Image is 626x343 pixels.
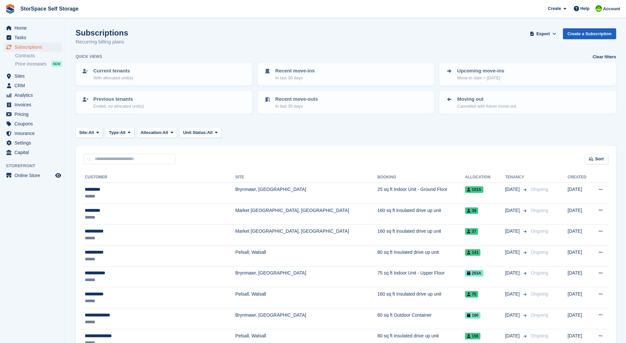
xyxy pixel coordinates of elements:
span: Account [603,6,620,12]
img: paul catt [595,5,602,12]
a: Current tenants With allocated unit(s) [76,63,252,85]
p: Moving out [457,95,516,103]
span: Pricing [14,110,54,119]
p: Previous tenants [93,95,144,103]
span: All [163,129,168,136]
button: Export [529,28,558,39]
span: 203a [465,270,483,277]
span: Coupons [14,119,54,128]
th: Allocation [465,172,505,183]
p: With allocated unit(s) [93,75,133,81]
p: In last 30 days [275,103,318,110]
a: Contracts [15,53,62,59]
a: menu [3,129,62,138]
td: [DATE] [568,266,591,287]
span: [DATE] [505,332,521,339]
a: Recent move-ins In last 30 days [258,63,434,85]
span: Allocation: [141,129,163,136]
span: [DATE] [505,291,521,298]
a: menu [3,81,62,90]
p: Recent move-ins [275,67,315,75]
a: menu [3,42,62,52]
th: Site [235,172,377,183]
span: Ongoing [531,270,548,276]
span: Invoices [14,100,54,109]
span: Insurance [14,129,54,138]
button: Type: All [105,127,134,138]
td: 160 sq ft insulated drive up unit [377,224,465,246]
span: Type: [109,129,120,136]
span: Ongoing [531,312,548,318]
span: [DATE] [505,228,521,235]
td: Market [GEOGRAPHIC_DATA], [GEOGRAPHIC_DATA] [235,203,377,224]
td: 160 sq ft insulated drive up unit [377,203,465,224]
span: 101a [465,186,483,193]
a: Create a Subscription [563,28,616,39]
a: Price increases NEW [15,60,62,67]
span: [DATE] [505,312,521,319]
span: Ongoing [531,187,548,192]
th: Booking [377,172,465,183]
a: menu [3,171,62,180]
span: 141 [465,249,480,256]
a: menu [3,71,62,81]
td: Pelsall, Walsall [235,245,377,266]
span: All [88,129,94,136]
span: Create [548,5,561,12]
td: Brynmawr, [GEOGRAPHIC_DATA] [235,308,377,329]
span: 37 [465,228,478,235]
span: CRM [14,81,54,90]
td: Market [GEOGRAPHIC_DATA], [GEOGRAPHIC_DATA] [235,224,377,246]
td: [DATE] [568,308,591,329]
a: menu [3,119,62,128]
span: Sort [595,156,604,162]
th: Customer [83,172,235,183]
span: All [207,129,213,136]
p: Ended, no allocated unit(s) [93,103,144,110]
p: Cancelled with future move-out [457,103,516,110]
img: stora-icon-8386f47178a22dfd0bd8f6a31ec36ba5ce8667c1dd55bd0f319d3a0aa187defe.svg [5,4,15,14]
p: Recurring billing plans [76,38,128,46]
h1: Subscriptions [76,28,128,37]
a: Clear filters [592,54,616,60]
a: menu [3,33,62,42]
span: [DATE] [505,186,521,193]
span: Subscriptions [14,42,54,52]
td: 160 sq ft Insulated drive up unit [377,287,465,308]
td: [DATE] [568,287,591,308]
span: [DATE] [505,207,521,214]
p: Move-in date > [DATE] [457,75,504,81]
span: Sites [14,71,54,81]
span: Ongoing [531,228,548,234]
td: [DATE] [568,224,591,246]
span: Price increases [15,61,47,67]
span: Site: [79,129,88,136]
th: Tenancy [505,172,528,183]
a: Upcoming move-ins Move-in date > [DATE] [440,63,615,85]
a: Preview store [54,171,62,179]
td: 60 sq ft Outdoor Container [377,308,465,329]
span: Settings [14,138,54,147]
td: Brynmawr, [GEOGRAPHIC_DATA] [235,183,377,204]
span: Unit Status: [183,129,207,136]
span: Capital [14,148,54,157]
span: 38 [465,207,478,214]
span: Online Store [14,171,54,180]
span: Analytics [14,91,54,100]
span: Ongoing [531,291,548,297]
p: Upcoming move-ins [457,67,504,75]
a: menu [3,23,62,33]
a: Moving out Cancelled with future move-out [440,92,615,113]
a: menu [3,148,62,157]
a: menu [3,91,62,100]
span: 156 [465,333,480,339]
span: Ongoing [531,208,548,213]
th: Created [568,172,591,183]
span: 75 [465,291,478,298]
td: 25 sq ft Indoor Unit - Ground Floor [377,183,465,204]
a: menu [3,100,62,109]
span: [DATE] [505,270,521,277]
button: Allocation: All [137,127,177,138]
p: Current tenants [93,67,133,75]
span: 180 [465,312,480,319]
